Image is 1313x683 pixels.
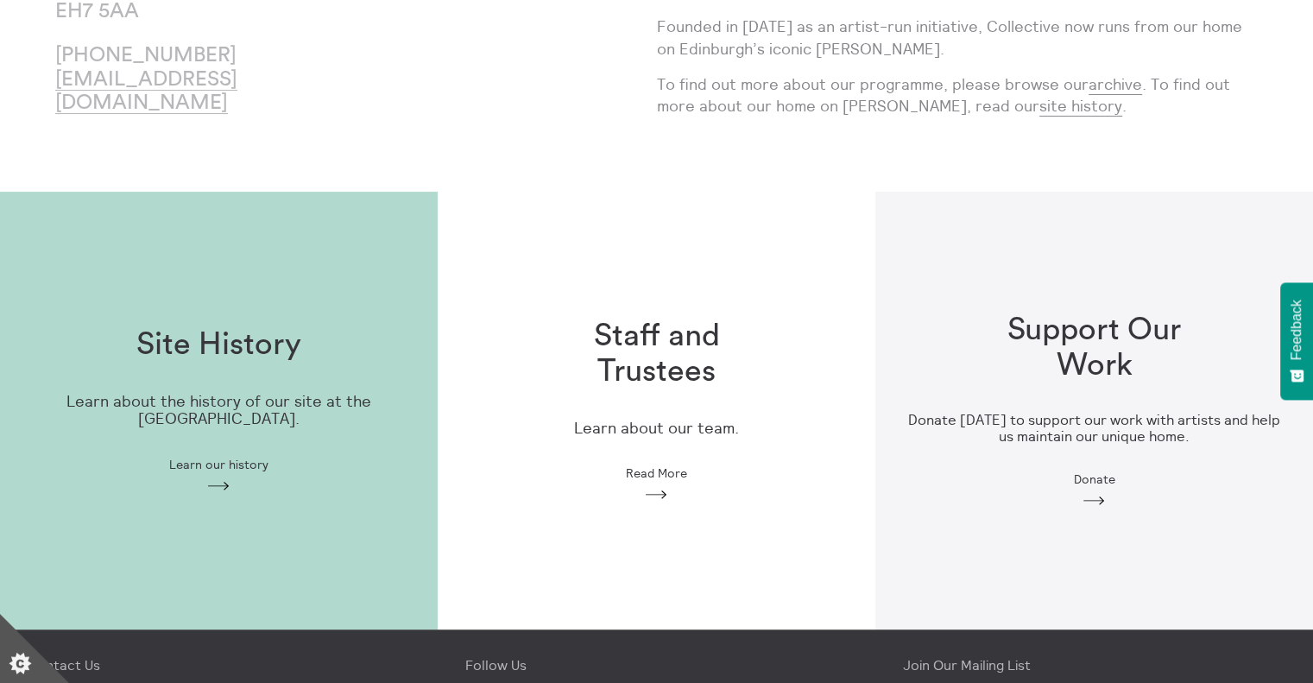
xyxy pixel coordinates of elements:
[28,393,410,428] p: Learn about the history of our site at the [GEOGRAPHIC_DATA].
[1039,96,1122,117] a: site history
[55,69,237,115] a: [EMAIL_ADDRESS][DOMAIN_NAME]
[1289,300,1304,360] span: Feedback
[55,44,356,116] p: [PHONE_NUMBER]
[169,458,268,471] span: Learn our history
[983,313,1204,384] h1: Support Our Work
[1089,74,1142,95] a: archive
[657,73,1259,117] p: To find out more about our programme, please browse our . To find out more about our home on [PER...
[903,412,1285,445] h3: Donate [DATE] to support our work with artists and help us maintain our unique home.
[626,466,687,480] span: Read More
[136,327,301,363] h1: Site History
[574,420,739,438] p: Learn about our team.
[28,657,410,673] h4: Contact Us
[465,657,848,673] h4: Follow Us
[546,319,767,390] h1: Staff and Trustees
[903,657,1285,673] h4: Join Our Mailing List
[1280,282,1313,400] button: Feedback - Show survey
[1073,472,1114,486] span: Donate
[657,16,1259,59] p: Founded in [DATE] as an artist-run initiative, Collective now runs from our home on Edinburgh’s i...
